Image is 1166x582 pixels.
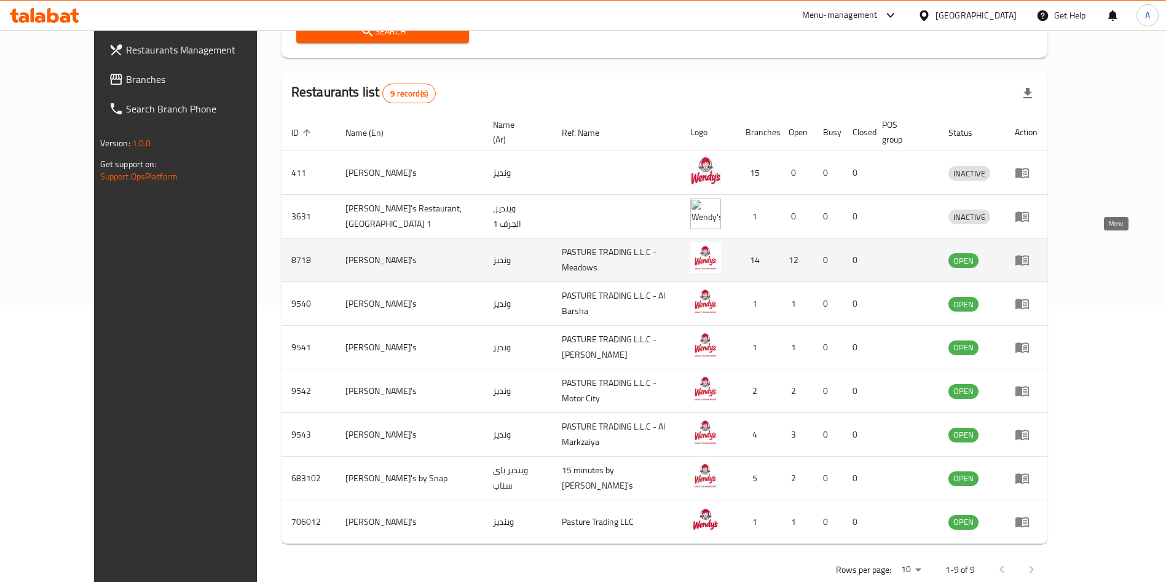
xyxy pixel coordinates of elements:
[126,72,279,87] span: Branches
[779,114,813,151] th: Open
[843,500,872,544] td: 0
[690,373,721,404] img: Wendy's
[552,369,680,413] td: PASTURE TRADING L.L.C - Motor City
[843,238,872,282] td: 0
[779,238,813,282] td: 12
[736,151,779,195] td: 15
[736,326,779,369] td: 1
[282,413,336,457] td: 9543
[282,238,336,282] td: 8718
[483,500,552,544] td: وينديز
[779,326,813,369] td: 1
[736,457,779,500] td: 5
[802,8,878,23] div: Menu-management
[552,413,680,457] td: PASTURE TRADING L.L.C - Al Markzaiya
[843,114,872,151] th: Closed
[779,195,813,238] td: 0
[948,384,979,398] span: OPEN
[736,413,779,457] td: 4
[948,428,979,442] span: OPEN
[1015,340,1038,355] div: Menu
[383,88,435,100] span: 9 record(s)
[483,326,552,369] td: ونديز
[813,151,843,195] td: 0
[336,413,484,457] td: [PERSON_NAME]'s
[483,282,552,326] td: ونديز
[282,195,336,238] td: 3631
[843,413,872,457] td: 0
[813,114,843,151] th: Busy
[336,238,484,282] td: [PERSON_NAME]'s
[1015,471,1038,486] div: Menu
[836,562,891,578] p: Rows per page:
[813,500,843,544] td: 0
[813,195,843,238] td: 0
[1015,209,1038,224] div: Menu
[483,238,552,282] td: ونديز
[843,195,872,238] td: 0
[948,297,979,312] span: OPEN
[296,20,470,43] button: Search
[1013,79,1042,108] div: Export file
[1015,165,1038,180] div: Menu
[336,326,484,369] td: [PERSON_NAME]'s
[1145,9,1150,22] span: A
[843,369,872,413] td: 0
[336,282,484,326] td: [PERSON_NAME]'s
[882,117,924,147] span: POS group
[282,114,1048,544] table: enhanced table
[552,282,680,326] td: PASTURE TRADING L.L.C - Al Barsha
[552,500,680,544] td: Pasture Trading LLC
[736,238,779,282] td: 14
[336,195,484,238] td: [PERSON_NAME]'s Restaurant, [GEOGRAPHIC_DATA] 1
[132,135,151,151] span: 1.0.0
[552,238,680,282] td: PASTURE TRADING L.L.C - Meadows
[948,515,979,529] span: OPEN
[100,135,130,151] span: Version:
[948,253,979,268] div: OPEN
[843,282,872,326] td: 0
[936,9,1017,22] div: [GEOGRAPHIC_DATA]
[736,282,779,326] td: 1
[948,166,990,181] div: INACTIVE
[843,457,872,500] td: 0
[779,369,813,413] td: 2
[736,369,779,413] td: 2
[813,369,843,413] td: 0
[282,369,336,413] td: 9542
[483,195,552,238] td: وينديز، الجرف 1
[948,340,979,355] div: OPEN
[813,238,843,282] td: 0
[483,457,552,500] td: وينديز باي سناب
[1015,296,1038,311] div: Menu
[306,24,460,39] span: Search
[948,254,979,268] span: OPEN
[1015,514,1038,529] div: Menu
[779,151,813,195] td: 0
[345,125,400,140] span: Name (En)
[948,125,988,140] span: Status
[690,504,721,535] img: Wendy's
[493,117,537,147] span: Name (Ar)
[552,326,680,369] td: PASTURE TRADING L.L.C - [PERSON_NAME]
[779,500,813,544] td: 1
[779,457,813,500] td: 2
[736,114,779,151] th: Branches
[948,471,979,486] span: OPEN
[282,457,336,500] td: 683102
[690,329,721,360] img: Wendy's
[948,384,979,399] div: OPEN
[126,101,279,116] span: Search Branch Phone
[948,471,979,486] div: OPEN
[336,500,484,544] td: [PERSON_NAME]'s
[99,35,289,65] a: Restaurants Management
[100,156,157,172] span: Get support on:
[779,413,813,457] td: 3
[680,114,736,151] th: Logo
[945,562,975,578] p: 1-9 of 9
[99,65,289,94] a: Branches
[736,500,779,544] td: 1
[100,168,178,184] a: Support.OpsPlatform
